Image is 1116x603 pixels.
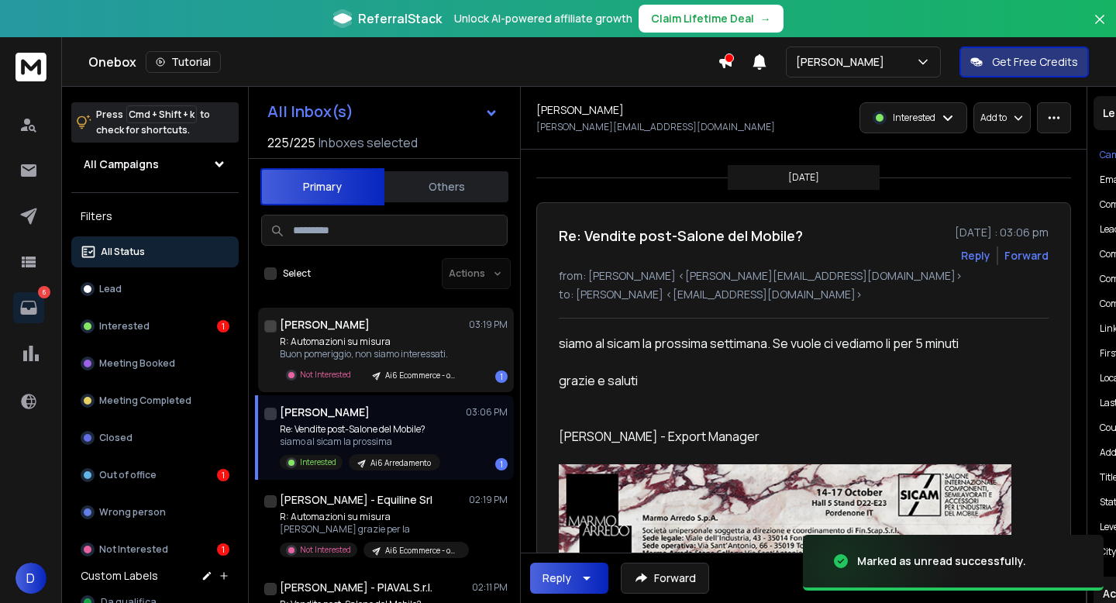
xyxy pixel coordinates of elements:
p: Re: Vendite post-Salone del Mobile? [280,423,440,436]
p: Ai6 Arredamento [370,457,431,469]
p: [PERSON_NAME] grazie per la [280,523,466,536]
button: Interested1 [71,311,239,342]
div: Forward [1004,248,1049,264]
p: Buon pomeriggio, non siamo interessati. [280,348,466,360]
span: Cmd + Shift + k [126,105,197,123]
button: All Campaigns [71,149,239,180]
p: 03:19 PM [469,319,508,331]
p: Add to [980,112,1007,124]
p: Interested [300,457,336,468]
button: All Inbox(s) [255,96,511,127]
p: 02:19 PM [469,494,508,506]
h1: All Inbox(s) [267,104,353,119]
div: [PERSON_NAME] - Export Manager [559,427,1011,446]
h3: Filters [71,205,239,227]
h1: [PERSON_NAME] - Equiline Srl [280,492,432,508]
button: All Status [71,236,239,267]
h1: [PERSON_NAME] [280,405,370,420]
p: Lead [99,283,122,295]
p: Press to check for shortcuts. [96,107,210,138]
div: Onebox [88,51,718,73]
img: AIorK4xRXmhc_U5wI3aDoNiU2PYg0zO5TBeZtwmyRb5y7HtViTFsuSS0hl83PCtqKQetp2xQlIf8Bhvi1rdd [559,464,1011,587]
p: [PERSON_NAME] [796,54,890,70]
div: 1 [495,370,508,383]
button: Claim Lifetime Deal→ [639,5,784,33]
p: from: [PERSON_NAME] <[PERSON_NAME][EMAIL_ADDRESS][DOMAIN_NAME]> [559,268,1049,284]
p: Out of office [99,469,157,481]
div: 1 [217,320,229,333]
button: Forward [621,563,709,594]
button: Lead [71,274,239,305]
p: 02:11 PM [472,581,508,594]
button: Close banner [1090,9,1110,47]
div: 1 [217,469,229,481]
p: [DATE] [788,171,819,184]
button: Wrong person [71,497,239,528]
span: 225 / 225 [267,133,315,152]
button: Others [384,170,508,204]
button: Meeting Completed [71,385,239,416]
button: Meeting Booked [71,348,239,379]
button: D [15,563,46,594]
h1: [PERSON_NAME] - PIAVAL S.r.l. [280,580,432,595]
p: Ai6 Ecommerce - ottobre [385,545,460,556]
p: Unlock AI-powered affiliate growth [454,11,632,26]
p: Not Interested [99,543,168,556]
p: Meeting Booked [99,357,175,370]
h3: Custom Labels [81,568,158,584]
button: Not Interested1 [71,534,239,565]
button: Get Free Credits [959,47,1089,78]
p: Not Interested [300,369,351,381]
span: → [760,11,771,26]
button: Tutorial [146,51,221,73]
div: Marked as unread successfully. [857,553,1026,569]
h1: Re: Vendite post-Salone del Mobile? [559,225,803,246]
p: Meeting Completed [99,395,191,407]
p: Interested [893,112,935,124]
button: Primary [260,168,384,205]
h3: Inboxes selected [319,133,418,152]
div: 1 [495,458,508,470]
h1: [PERSON_NAME] [280,317,370,333]
p: R: Automazioni su misura [280,511,466,523]
a: 6 [13,292,44,323]
p: 03:06 PM [466,406,508,419]
p: siamo al sicam la prossima [280,436,440,448]
p: All Status [101,246,145,258]
button: Closed [71,422,239,453]
p: R: Automazioni su misura [280,336,466,348]
div: siamo al sicam la prossima settimana. Se vuole ci vediamo li per 5 minuti [559,334,1011,353]
button: Reply [961,248,990,264]
p: Not Interested [300,544,351,556]
p: Get Free Credits [992,54,1078,70]
p: Closed [99,432,133,444]
p: Wrong person [99,506,166,519]
div: 1 [217,543,229,556]
p: Ai6 Ecommerce - ottobre [385,370,460,381]
h1: All Campaigns [84,157,159,172]
p: [DATE] : 03:06 pm [955,225,1049,240]
p: 6 [38,286,50,298]
h1: [PERSON_NAME] [536,102,624,118]
p: to: [PERSON_NAME] <[EMAIL_ADDRESS][DOMAIN_NAME]> [559,287,1049,302]
button: Out of office1 [71,460,239,491]
label: Select [283,267,311,280]
button: Reply [530,563,608,594]
div: Reply [542,570,571,586]
p: Interested [99,320,150,333]
span: ReferralStack [358,9,442,28]
p: [PERSON_NAME][EMAIL_ADDRESS][DOMAIN_NAME] [536,121,775,133]
div: grazie e saluti [559,371,1011,390]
